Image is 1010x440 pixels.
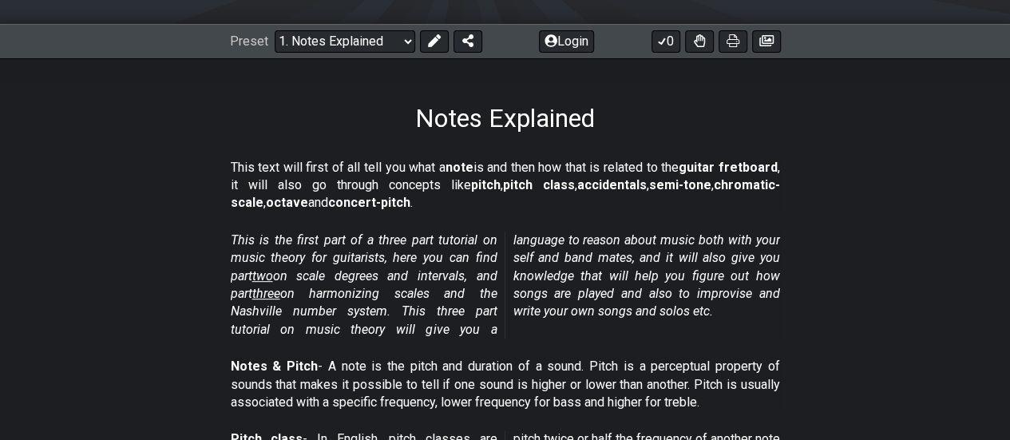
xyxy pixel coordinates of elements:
[328,195,410,210] strong: concert-pitch
[231,232,780,337] em: This is the first part of a three part tutorial on music theory for guitarists, here you can find...
[503,177,575,192] strong: pitch class
[275,30,415,53] select: Preset
[266,195,308,210] strong: octave
[446,160,473,175] strong: note
[471,177,501,192] strong: pitch
[231,359,318,374] strong: Notes & Pitch
[454,30,482,53] button: Share Preset
[679,160,778,175] strong: guitar fretboard
[415,103,595,133] h1: Notes Explained
[719,30,747,53] button: Print
[649,177,711,192] strong: semi-tone
[231,358,780,411] p: - A note is the pitch and duration of a sound. Pitch is a perceptual property of sounds that make...
[652,30,680,53] button: 0
[252,286,280,301] span: three
[685,30,714,53] button: Toggle Dexterity for all fretkits
[231,159,780,212] p: This text will first of all tell you what a is and then how that is related to the , it will also...
[252,268,273,283] span: two
[539,30,594,53] button: Login
[752,30,781,53] button: Create image
[577,177,647,192] strong: accidentals
[420,30,449,53] button: Edit Preset
[230,34,268,49] span: Preset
